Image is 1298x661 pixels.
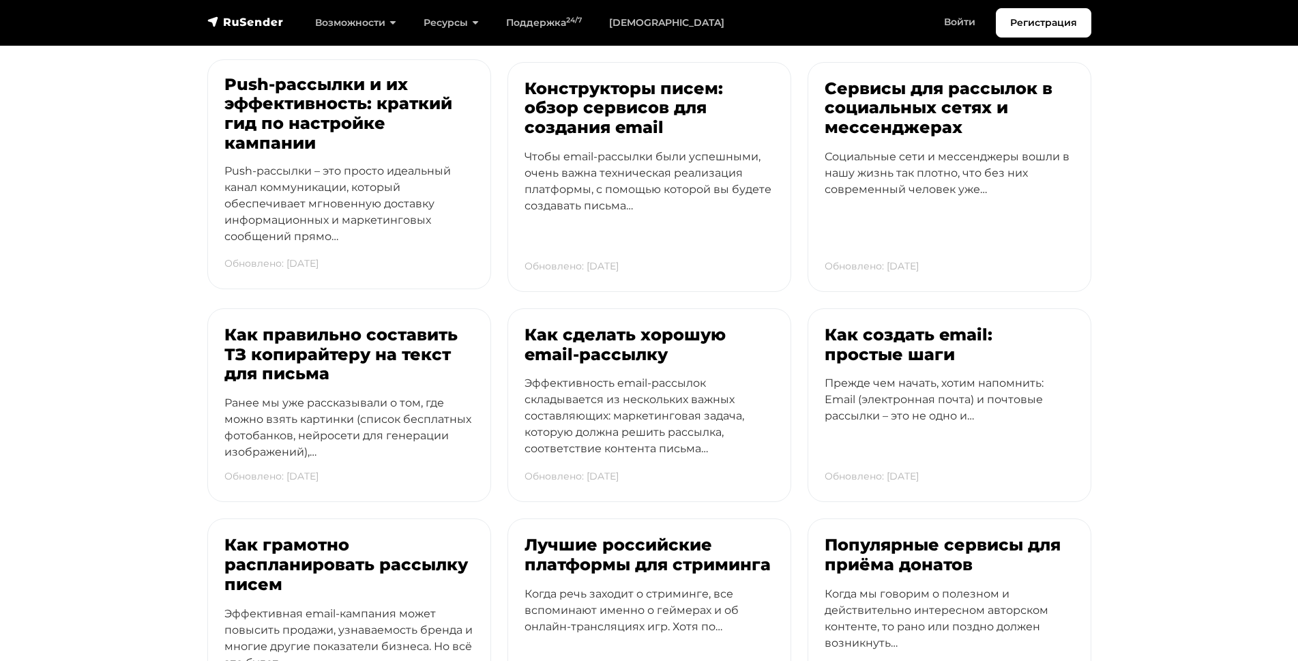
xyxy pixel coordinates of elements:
[825,252,919,280] p: Обновлено: [DATE]
[525,79,774,138] h3: Конструкторы писем: обзор сервисов для создания email
[207,59,491,289] a: Push-рассылки и их эффективность: краткий гид по настройке кампании Push-рассылки – это просто ид...
[224,462,319,490] p: Обновлено: [DATE]
[808,308,1091,502] a: Как создать email: простые шаги Прежде чем начать, хотим напомнить: Email (электронная почта) и п...
[207,308,491,502] a: Как правильно составить ТЗ копирайтеру на текст для письма Ранее мы уже рассказывали о том, где м...
[525,325,774,365] h3: Как сделать хорошую email-рассылку
[825,462,919,490] p: Обновлено: [DATE]
[808,62,1091,292] a: Сервисы для рассылок в социальных сетях и мессенджерах Социальные сети и мессенджеры вошли в нашу...
[301,9,410,37] a: Возможности
[224,395,474,485] p: Ранее мы уже рассказывали о том, где можно взять картинки (список бесплатных фотобанков, нейросет...
[595,9,738,37] a: [DEMOGRAPHIC_DATA]
[825,149,1074,222] p: Социальные сети и мессенджеры вошли в нашу жизнь так плотно, что без них современный человек уже…
[224,250,319,278] p: Обновлено: [DATE]
[525,252,619,280] p: Обновлено: [DATE]
[525,149,774,239] p: Чтобы email-рассылки были успешными, очень важна техническая реализация платформы, с помощью кото...
[492,9,595,37] a: Поддержка24/7
[507,308,791,502] a: Как сделать хорошую email-рассылку Эффективность email-рассылок складывается из нескольких важных...
[410,9,492,37] a: Ресурсы
[525,535,774,575] h3: Лучшие российские платформы для стриминга
[825,535,1074,575] h3: Популярные сервисы для приёма донатов
[507,62,791,292] a: Конструкторы писем: обзор сервисов для создания email Чтобы email-рассылки были успешными, очень ...
[825,325,1074,365] h3: Как создать email: простые шаги
[525,375,774,482] p: Эффективность email-рассылок складывается из нескольких важных составляющих: маркетинговая задача...
[566,16,582,25] sup: 24/7
[525,586,774,660] p: Когда речь заходит о стриминге, все вспоминают именно о геймерах и об онлайн-трансляциях игр. Хот...
[825,375,1074,449] p: Прежде чем начать, хотим напомнить: Email (электронная почта) и почтовые рассылки – это не одно и…
[224,325,474,384] h3: Как правильно составить ТЗ копирайтеру на текст для письма
[825,79,1074,138] h3: Сервисы для рассылок в социальных сетях и мессенджерах
[930,8,989,36] a: Войти
[224,535,474,594] h3: Как грамотно распланировать рассылку писем
[207,15,284,29] img: RuSender
[224,75,474,153] h3: Push-рассылки и их эффективность: краткий гид по настройке кампании
[525,462,619,490] p: Обновлено: [DATE]
[224,163,474,269] p: Push-рассылки – это просто идеальный канал коммуникации, который обеспечивает мгновенную доставку...
[996,8,1091,38] a: Регистрация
